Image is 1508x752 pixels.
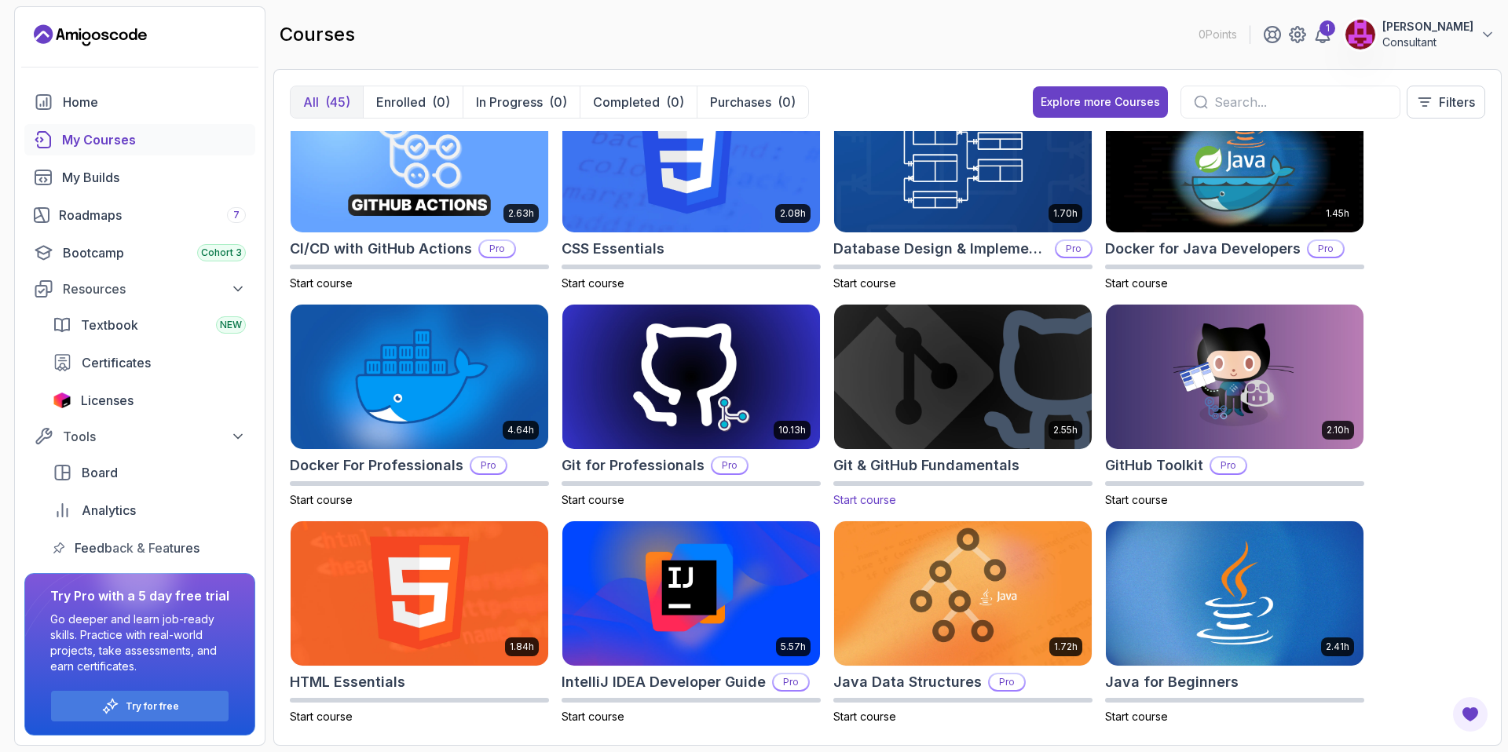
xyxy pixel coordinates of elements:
[1211,458,1246,473] p: Pro
[50,690,229,722] button: Try for free
[1105,276,1168,290] span: Start course
[1054,641,1078,653] p: 1.72h
[562,671,766,693] h2: IntelliJ IDEA Developer Guide
[666,93,684,111] div: (0)
[476,93,543,111] p: In Progress
[1326,207,1349,220] p: 1.45h
[325,93,350,111] div: (45)
[1105,238,1301,260] h2: Docker for Java Developers
[126,700,179,713] p: Try for free
[290,671,405,693] h2: HTML Essentials
[63,279,246,298] div: Resources
[43,495,255,526] a: analytics
[24,199,255,231] a: roadmaps
[50,611,229,674] p: Go deeper and learn job-ready skills. Practice with real-world projects, take assessments, and ea...
[1105,671,1239,693] h2: Java for Beginners
[562,238,664,260] h2: CSS Essentials
[432,93,450,111] div: (0)
[471,458,506,473] p: Pro
[82,501,136,520] span: Analytics
[562,710,624,723] span: Start course
[24,124,255,155] a: courses
[778,424,806,436] p: 10.13h
[1309,241,1343,257] p: Pro
[81,316,138,334] span: Textbook
[1214,93,1387,111] input: Search...
[463,86,580,118] button: In Progress(0)
[1106,89,1363,233] img: Docker for Java Developers card
[507,424,534,436] p: 4.64h
[43,347,255,378] a: certificates
[1439,93,1475,111] p: Filters
[1313,25,1332,44] a: 1
[781,641,806,653] p: 5.57h
[549,93,567,111] div: (0)
[778,93,796,111] div: (0)
[1053,424,1078,436] p: 2.55h
[562,89,820,233] img: CSS Essentials card
[290,710,353,723] span: Start course
[1326,641,1349,653] p: 2.41h
[480,241,514,257] p: Pro
[59,206,246,225] div: Roadmaps
[303,93,319,111] p: All
[774,674,808,690] p: Pro
[291,86,363,118] button: All(45)
[280,22,355,47] h2: courses
[291,89,548,233] img: CI/CD with GitHub Actions card
[780,207,806,220] p: 2.08h
[710,93,771,111] p: Purchases
[233,209,240,221] span: 7
[34,23,147,48] a: Landing page
[291,521,548,666] img: HTML Essentials card
[1106,305,1363,449] img: GitHub Toolkit card
[697,86,808,118] button: Purchases(0)
[593,93,660,111] p: Completed
[1105,454,1203,476] h2: GitHub Toolkit
[43,532,255,564] a: feedback
[1382,19,1473,35] p: [PERSON_NAME]
[833,454,1019,476] h2: Git & GitHub Fundamentals
[63,93,246,111] div: Home
[81,391,134,410] span: Licenses
[1199,27,1237,42] p: 0 Points
[1345,19,1495,50] button: user profile image[PERSON_NAME]Consultant
[290,493,353,506] span: Start course
[43,385,255,416] a: licenses
[833,671,982,693] h2: Java Data Structures
[1105,493,1168,506] span: Start course
[833,276,896,290] span: Start course
[562,493,624,506] span: Start course
[24,237,255,268] a: bootcamp
[834,89,1092,233] img: Database Design & Implementation card
[201,246,242,259] span: Cohort 3
[1041,94,1160,110] div: Explore more Courses
[24,422,255,451] button: Tools
[53,392,71,408] img: jetbrains icon
[1345,20,1375,49] img: user profile image
[562,276,624,290] span: Start course
[1319,20,1335,36] div: 1
[24,162,255,193] a: builds
[580,86,697,118] button: Completed(0)
[508,207,534,220] p: 2.63h
[290,238,472,260] h2: CI/CD with GitHub Actions
[833,710,896,723] span: Start course
[834,521,1092,666] img: Java Data Structures card
[562,454,705,476] h2: Git for Professionals
[75,538,199,557] span: Feedback & Features
[1033,86,1168,118] button: Explore more Courses
[291,305,548,449] img: Docker For Professionals card
[712,458,747,473] p: Pro
[24,86,255,118] a: home
[1382,35,1473,50] p: Consultant
[62,168,246,187] div: My Builds
[62,130,246,149] div: My Courses
[1056,241,1091,257] p: Pro
[562,305,820,449] img: Git for Professionals card
[828,301,1098,453] img: Git & GitHub Fundamentals card
[290,276,353,290] span: Start course
[510,641,534,653] p: 1.84h
[1327,424,1349,436] p: 2.10h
